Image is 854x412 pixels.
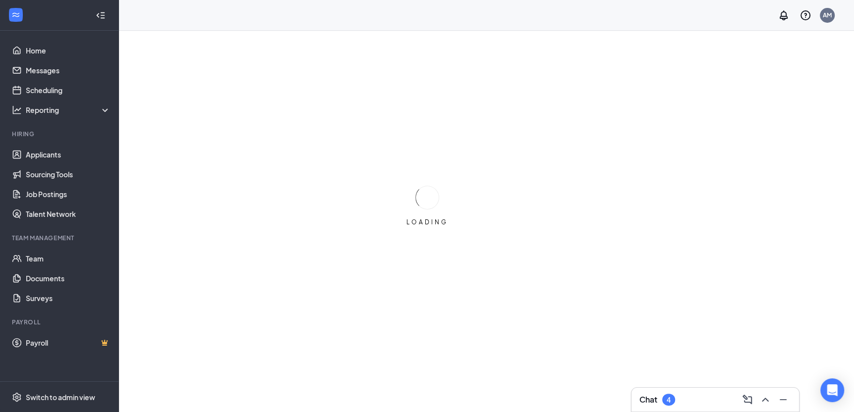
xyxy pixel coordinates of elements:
[26,105,111,115] div: Reporting
[26,41,111,60] a: Home
[96,10,106,20] svg: Collapse
[757,392,773,408] button: ChevronUp
[12,105,22,115] svg: Analysis
[26,184,111,204] a: Job Postings
[26,145,111,164] a: Applicants
[26,249,111,268] a: Team
[740,392,755,408] button: ComposeMessage
[26,164,111,184] a: Sourcing Tools
[402,218,452,226] div: LOADING
[26,392,95,402] div: Switch to admin view
[12,392,22,402] svg: Settings
[26,288,111,308] a: Surveys
[820,378,844,402] div: Open Intercom Messenger
[741,394,753,406] svg: ComposeMessage
[799,9,811,21] svg: QuestionInfo
[759,394,771,406] svg: ChevronUp
[11,10,21,20] svg: WorkstreamLogo
[26,60,111,80] a: Messages
[26,333,111,353] a: PayrollCrown
[777,394,789,406] svg: Minimize
[26,204,111,224] a: Talent Network
[12,234,109,242] div: Team Management
[26,268,111,288] a: Documents
[667,396,671,404] div: 4
[778,9,790,21] svg: Notifications
[12,318,109,326] div: Payroll
[639,394,657,405] h3: Chat
[823,11,832,19] div: AM
[26,80,111,100] a: Scheduling
[775,392,791,408] button: Minimize
[12,130,109,138] div: Hiring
